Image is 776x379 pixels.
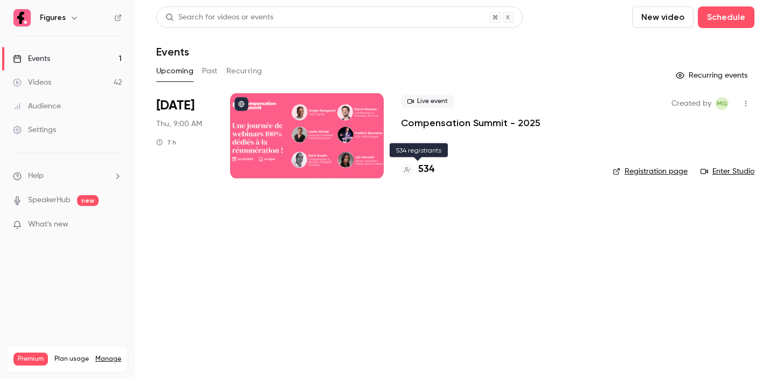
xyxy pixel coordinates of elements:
[156,45,189,58] h1: Events
[716,97,729,110] span: Mégane Gateau
[13,77,51,88] div: Videos
[156,63,193,80] button: Upcoming
[40,12,66,23] h6: Figures
[698,6,754,28] button: Schedule
[28,170,44,182] span: Help
[632,6,694,28] button: New video
[671,97,711,110] span: Created by
[13,170,122,182] li: help-dropdown-opener
[156,97,195,114] span: [DATE]
[401,162,434,177] a: 534
[13,353,48,366] span: Premium
[54,355,89,363] span: Plan usage
[13,9,31,26] img: Figures
[401,116,541,129] a: Compensation Summit - 2025
[13,101,61,112] div: Audience
[701,166,754,177] a: Enter Studio
[95,355,121,363] a: Manage
[418,162,434,177] h4: 534
[613,166,688,177] a: Registration page
[156,93,213,179] div: Oct 16 Thu, 9:00 AM (Europe/Paris)
[28,219,68,230] span: What's new
[13,53,50,64] div: Events
[13,125,56,135] div: Settings
[717,97,727,110] span: MG
[77,195,99,206] span: new
[165,12,273,23] div: Search for videos or events
[671,67,754,84] button: Recurring events
[28,195,71,206] a: SpeakerHub
[226,63,262,80] button: Recurring
[156,138,176,147] div: 7 h
[109,220,122,230] iframe: Noticeable Trigger
[401,95,454,108] span: Live event
[202,63,218,80] button: Past
[156,119,202,129] span: Thu, 9:00 AM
